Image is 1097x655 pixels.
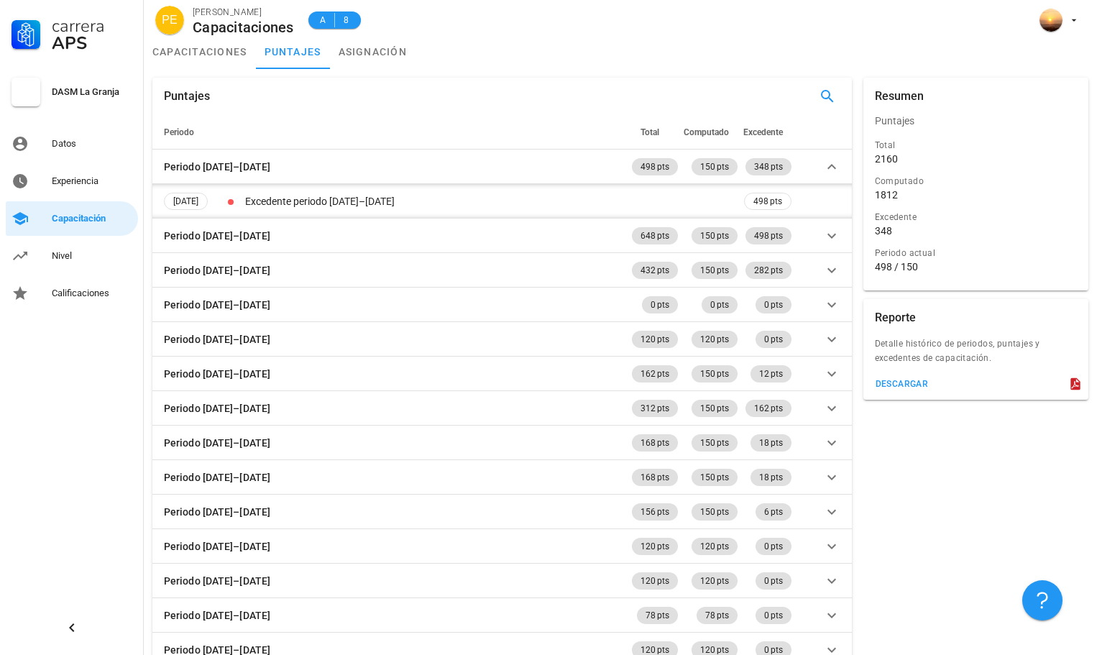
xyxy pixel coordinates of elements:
span: 498 pts [753,193,782,209]
span: 120 pts [641,331,669,348]
div: [PERSON_NAME] [193,5,294,19]
span: PE [162,6,177,35]
div: Computado [875,174,1078,188]
span: 348 pts [754,158,783,175]
a: Capacitación [6,201,138,236]
span: 150 pts [700,365,729,383]
span: Periodo [164,127,194,137]
div: 498 / 150 [875,260,1078,273]
span: 498 pts [641,158,669,175]
span: 0 pts [764,572,783,590]
div: Carrera [52,17,132,35]
div: Experiencia [52,175,132,187]
span: 6 pts [764,503,783,521]
span: 0 pts [764,607,783,624]
span: 150 pts [700,400,729,417]
div: Datos [52,138,132,150]
div: Periodo [DATE]–[DATE] [164,608,270,623]
div: Detalle histórico de periodos, puntajes y excedentes de capacitación. [863,336,1089,374]
span: A [317,13,329,27]
a: Datos [6,127,138,161]
a: puntajes [256,35,330,69]
a: capacitaciones [144,35,256,69]
div: avatar [155,6,184,35]
span: 498 pts [754,227,783,244]
div: DASM La Granja [52,86,132,98]
span: 432 pts [641,262,669,279]
span: [DATE] [173,193,198,209]
div: Total [875,138,1078,152]
span: 0 pts [764,331,783,348]
div: Periodo [DATE]–[DATE] [164,262,270,278]
div: Excedente [875,210,1078,224]
div: Periodo [DATE]–[DATE] [164,366,270,382]
div: Periodo [DATE]–[DATE] [164,470,270,485]
span: Excedente [743,127,783,137]
a: Experiencia [6,164,138,198]
div: Periodo [DATE]–[DATE] [164,400,270,416]
span: 8 [341,13,352,27]
span: 120 pts [700,331,729,348]
div: Periodo [DATE]–[DATE] [164,331,270,347]
span: 168 pts [641,434,669,452]
span: Computado [684,127,729,137]
span: 150 pts [700,503,729,521]
span: 120 pts [641,538,669,555]
div: Periodo [DATE]–[DATE] [164,435,270,451]
div: Periodo actual [875,246,1078,260]
th: Total [629,115,681,150]
span: 78 pts [705,607,729,624]
div: Capacitaciones [193,19,294,35]
div: Periodo [DATE]–[DATE] [164,159,270,175]
span: 150 pts [700,469,729,486]
a: Nivel [6,239,138,273]
a: asignación [330,35,416,69]
span: 150 pts [700,434,729,452]
div: Periodo [DATE]–[DATE] [164,297,270,313]
span: 150 pts [700,158,729,175]
div: Resumen [875,78,924,115]
div: descargar [875,379,929,389]
div: Periodo [DATE]–[DATE] [164,573,270,589]
span: 0 pts [710,296,729,313]
span: 78 pts [646,607,669,624]
span: 648 pts [641,227,669,244]
span: 120 pts [641,572,669,590]
span: 156 pts [641,503,669,521]
span: 0 pts [764,296,783,313]
div: Periodo [DATE]–[DATE] [164,539,270,554]
span: 162 pts [641,365,669,383]
span: 162 pts [754,400,783,417]
th: Excedente [740,115,794,150]
span: 150 pts [700,227,729,244]
div: Calificaciones [52,288,132,299]
div: Puntajes [863,104,1089,138]
th: Computado [681,115,740,150]
span: 0 pts [651,296,669,313]
div: Nivel [52,250,132,262]
div: 2160 [875,152,898,165]
th: Periodo [152,115,629,150]
td: Excedente periodo [DATE]–[DATE] [242,184,741,219]
span: 120 pts [700,572,729,590]
div: 1812 [875,188,898,201]
div: Capacitación [52,213,132,224]
div: avatar [1039,9,1062,32]
span: 0 pts [764,538,783,555]
a: Calificaciones [6,276,138,311]
span: 150 pts [700,262,729,279]
span: 168 pts [641,469,669,486]
div: Reporte [875,299,917,336]
span: 120 pts [700,538,729,555]
div: 348 [875,224,892,237]
div: Periodo [DATE]–[DATE] [164,504,270,520]
span: 312 pts [641,400,669,417]
span: 12 pts [759,365,783,383]
div: Puntajes [164,78,210,115]
div: APS [52,35,132,52]
div: Periodo [DATE]–[DATE] [164,228,270,244]
span: 282 pts [754,262,783,279]
span: 18 pts [759,434,783,452]
span: Total [641,127,659,137]
button: descargar [869,374,935,394]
